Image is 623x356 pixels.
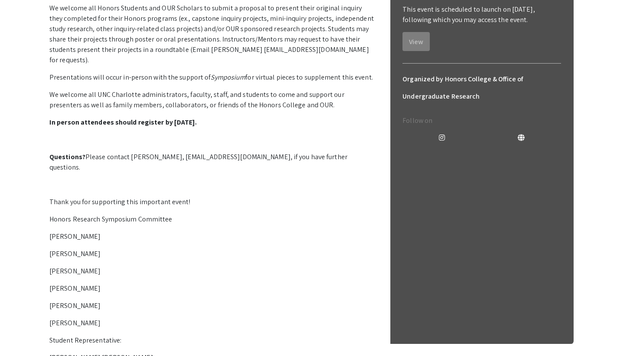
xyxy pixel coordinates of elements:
[49,152,85,161] strong: Questions?
[49,3,374,65] p: We welcome all Honors Students and OUR Scholars to submit a proposal to present their original in...
[402,115,561,126] p: Follow on
[49,318,374,328] p: [PERSON_NAME]
[49,214,374,225] p: Honors Research Symposium Committee
[49,72,374,83] p: Presentations will occur in-person with the support of for virtual pieces to supplement this event.
[49,231,374,242] p: [PERSON_NAME]
[49,335,374,346] p: Student Representative:
[402,71,561,105] h6: Organized by Honors College & Office of Undergraduate Research
[49,249,374,259] p: [PERSON_NAME]
[402,4,561,25] p: This event is scheduled to launch on [DATE], following which you may access the event.
[211,73,245,82] em: Symposium
[6,317,37,350] iframe: Chat
[49,266,374,276] p: [PERSON_NAME]
[402,32,430,51] button: View
[49,197,374,207] p: Thank you for supporting this important event!
[49,283,374,294] p: [PERSON_NAME]
[49,118,197,127] strong: In person attendees should register by [DATE].
[49,152,374,173] p: Please contact [PERSON_NAME], [EMAIL_ADDRESS][DOMAIN_NAME], if you have further questions.
[49,301,374,311] p: [PERSON_NAME]
[49,90,374,110] p: We welcome all UNC Charlotte administrators, faculty, staff, and students to come and support our...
